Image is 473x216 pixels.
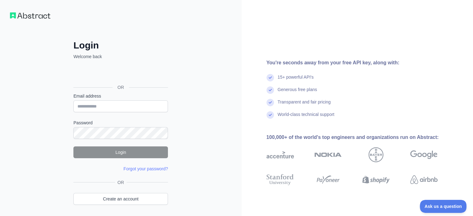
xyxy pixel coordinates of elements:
div: 100,000+ of the world's top engineers and organizations run on Abstract: [267,134,457,141]
img: google [410,147,438,162]
img: accenture [267,147,294,162]
div: You're seconds away from your free API key, along with: [267,59,457,67]
a: Forgot your password? [123,166,168,171]
div: 15+ powerful API's [278,74,314,86]
div: Transparent and fair pricing [278,99,331,111]
iframe: Toggle Customer Support [420,200,467,213]
img: check mark [267,86,274,94]
h2: Login [73,40,168,51]
img: shopify [362,173,390,186]
a: Create an account [73,193,168,205]
span: OR [115,179,127,186]
div: Generous free plans [278,86,317,99]
button: Login [73,146,168,158]
p: Welcome back [73,53,168,60]
img: check mark [267,74,274,81]
img: payoneer [314,173,342,186]
div: World-class technical support [278,111,335,124]
img: check mark [267,111,274,119]
img: bayer [369,147,383,162]
iframe: Sign in with Google Button [70,67,170,80]
span: OR [113,84,129,90]
label: Email address [73,93,168,99]
label: Password [73,120,168,126]
img: airbnb [410,173,438,186]
img: Workflow [10,12,50,19]
img: nokia [314,147,342,162]
img: stanford university [267,173,294,186]
img: check mark [267,99,274,106]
